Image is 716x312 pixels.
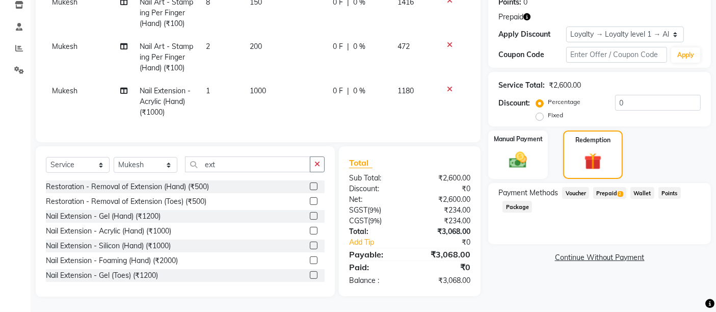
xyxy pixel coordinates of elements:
div: Net: [341,194,410,205]
div: Coupon Code [498,49,566,60]
span: 2 [206,42,210,51]
a: Add Tip [341,237,421,248]
div: Service Total: [498,80,545,91]
div: Nail Extension - Gel (Hand) (₹1200) [46,211,161,222]
div: Discount: [341,184,410,194]
span: 0 % [353,86,365,96]
div: ₹3,068.00 [410,275,478,286]
label: Manual Payment [494,135,543,144]
div: ( ) [341,216,410,226]
span: Package [502,201,532,213]
span: Nail Extension - Acrylic (Hand) (₹1000) [140,86,191,117]
span: 1 [206,86,210,95]
a: Continue Without Payment [490,252,709,263]
div: Sub Total: [341,173,410,184]
span: Prepaid [498,12,523,22]
div: Restoration - Removal of Extension (Toes) (₹500) [46,196,206,207]
span: 2 [618,191,623,197]
span: 9% [370,217,380,225]
span: Total [349,158,373,168]
label: Fixed [548,111,563,120]
span: Prepaid [593,187,626,199]
span: 472 [397,42,410,51]
span: 0 F [333,41,343,52]
div: ₹3,068.00 [410,248,478,261]
div: Paid: [341,261,410,273]
button: Apply [671,47,700,63]
div: ₹234.00 [410,216,478,226]
div: Nail Extension - Silicon (Hand) (₹1000) [46,241,171,251]
img: _cash.svg [503,150,533,171]
span: Mukesh [52,86,77,95]
span: | [347,86,349,96]
span: Nail Art - Stamping Per Finger (Hand) (₹100) [140,42,193,72]
div: ( ) [341,205,410,216]
span: SGST [349,205,367,215]
div: Total: [341,226,410,237]
span: Points [658,187,681,199]
span: 9% [369,206,379,214]
label: Redemption [575,136,611,145]
span: Wallet [630,187,654,199]
div: Nail Extension - Foaming (Hand) (₹2000) [46,255,178,266]
div: ₹0 [410,184,478,194]
img: _gift.svg [579,151,606,172]
span: CGST [349,216,368,225]
span: | [347,41,349,52]
span: 0 % [353,41,365,52]
div: Nail Extension - Gel (Toes) (₹1200) [46,270,158,281]
div: ₹0 [421,237,479,248]
span: Mukesh [52,42,77,51]
span: Voucher [562,187,589,199]
span: Payment Methods [498,188,558,198]
div: ₹234.00 [410,205,478,216]
div: ₹2,600.00 [549,80,581,91]
div: Apply Discount [498,29,566,40]
span: 200 [250,42,262,51]
label: Percentage [548,97,580,107]
span: 1000 [250,86,267,95]
div: Discount: [498,98,530,109]
div: ₹0 [410,261,478,273]
input: Enter Offer / Coupon Code [566,47,667,63]
span: 1180 [397,86,414,95]
div: Restoration - Removal of Extension (Hand) (₹500) [46,181,209,192]
span: 0 F [333,86,343,96]
div: ₹2,600.00 [410,173,478,184]
div: Nail Extension - Acrylic (Hand) (₹1000) [46,226,171,237]
div: Balance : [341,275,410,286]
div: ₹2,600.00 [410,194,478,205]
div: ₹3,068.00 [410,226,478,237]
input: Search or Scan [185,157,310,172]
div: Payable: [341,248,410,261]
